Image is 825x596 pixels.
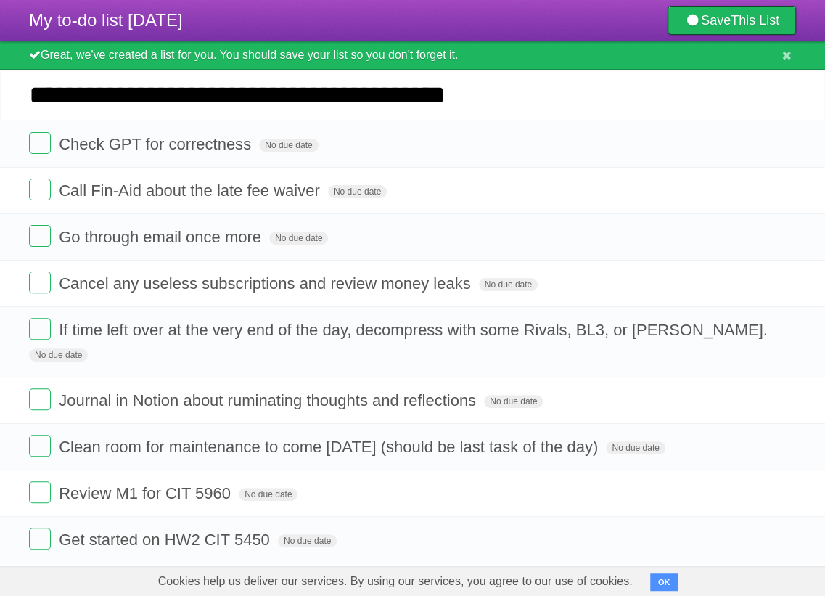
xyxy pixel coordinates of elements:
span: No due date [278,534,337,547]
span: No due date [606,441,665,454]
label: Done [29,388,51,410]
span: My to-do list [DATE] [29,10,183,30]
b: This List [731,13,779,28]
label: Done [29,272,51,293]
span: No due date [269,232,328,245]
label: Done [29,179,51,200]
span: No due date [479,278,538,291]
span: No due date [328,185,387,198]
span: Cancel any useless subscriptions and review money leaks [59,274,474,293]
label: Done [29,481,51,503]
span: No due date [259,139,318,152]
a: SaveThis List [668,6,796,35]
span: No due date [239,488,297,501]
span: Call Fin-Aid about the late fee waiver [59,181,324,200]
label: Done [29,225,51,247]
span: No due date [484,395,543,408]
span: Go through email once more [59,228,265,246]
button: OK [650,573,678,591]
span: Journal in Notion about ruminating thoughts and reflections [59,391,480,409]
span: Cookies help us deliver our services. By using our services, you agree to our use of cookies. [144,567,647,596]
label: Done [29,132,51,154]
span: Check GPT for correctness [59,135,255,153]
label: Done [29,435,51,457]
span: Get started on HW2 CIT 5450 [59,531,274,549]
span: Clean room for maintenance to come [DATE] (should be last task of the day) [59,438,602,456]
label: Done [29,528,51,550]
span: No due date [29,348,88,362]
span: If time left over at the very end of the day, decompress with some Rivals, BL3, or [PERSON_NAME]. [59,321,771,339]
label: Done [29,318,51,340]
span: Review M1 for CIT 5960 [59,484,234,502]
